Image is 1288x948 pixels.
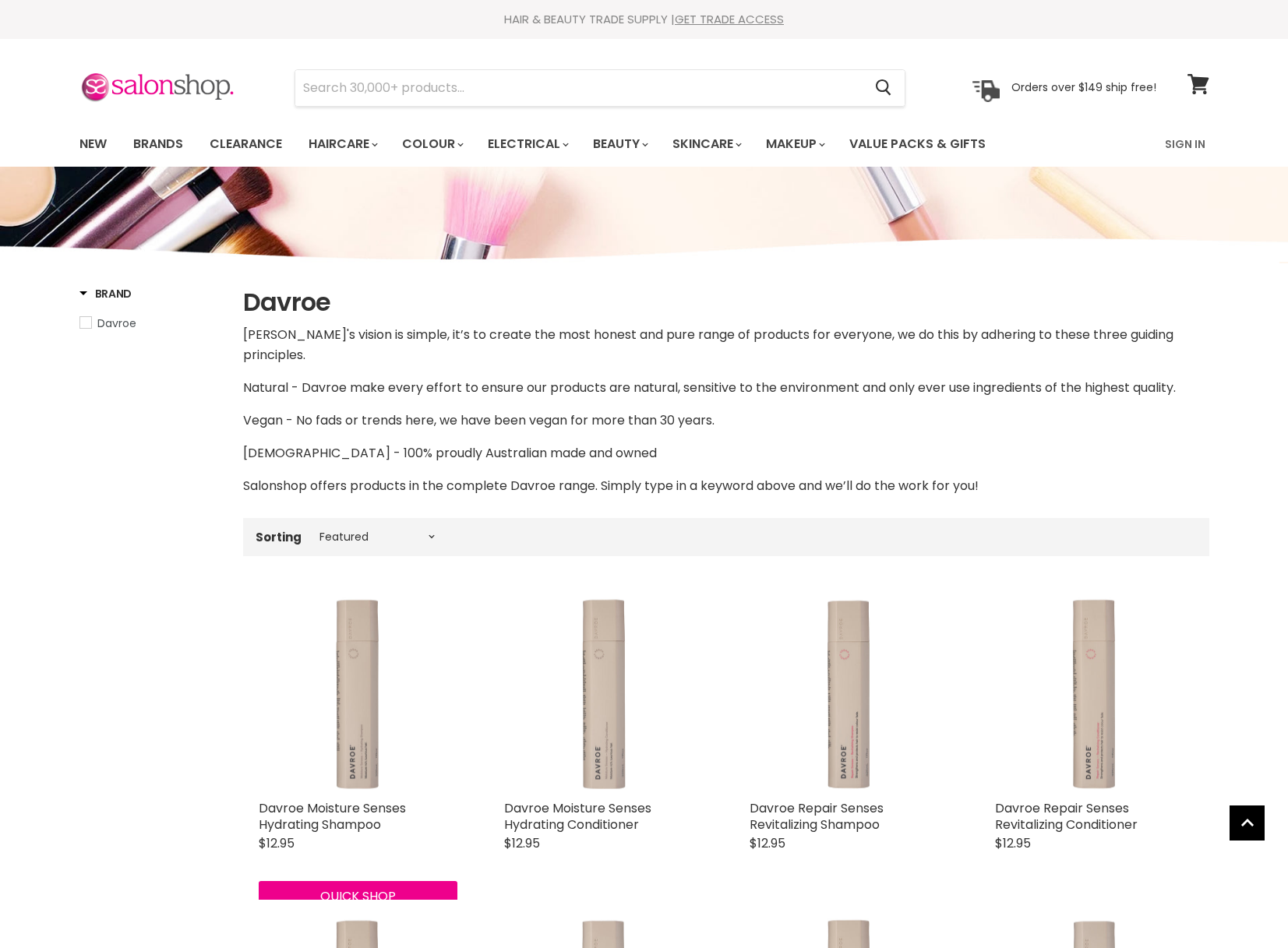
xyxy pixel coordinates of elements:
[243,378,1209,398] p: Natural­ - Davroe make every effort to ensure our products are natural, sensitive to the environm...
[504,594,703,792] img: Davroe Moisture Senses Hydrating Conditioner
[243,411,1209,431] p: Vegan - No fads or trends here, we have been vegan for more than 30 years.
[1011,80,1156,94] p: Orders over $149 ship free!
[1210,875,1272,932] iframe: Gorgias live chat messenger
[297,128,387,160] a: Haircare
[750,799,884,833] a: Davroe Repair Senses Revitalizing Shampoo
[750,594,948,792] a: Davroe Repair Senses Revitalizing Shampoo Davroe Repair Senses Revitalizing Shampoo
[60,12,1229,27] div: HAIR & BEAUTY TRADE SUPPLY |
[504,799,651,833] a: Davroe Moisture Senses Hydrating Conditioner
[390,128,473,160] a: Colour
[243,325,1209,365] p: [PERSON_NAME]'s vision is simple, it’s to create the most honest and pure range of products for e...
[68,122,1077,167] ul: Main menu
[504,834,540,852] span: $12.95
[259,594,457,792] a: Davroe Moisture Senses Hydrating Shampoo Davroe Moisture Senses Hydrating Shampoo
[79,286,132,301] h3: Brand
[60,122,1229,167] nav: Main
[259,834,295,852] span: $12.95
[256,530,302,544] label: Sorting
[995,799,1138,833] a: Davroe Repair Senses Revitalizing Conditioner
[122,128,195,160] a: Brands
[995,594,1194,792] a: Davroe Repair Senses Revitalizing Conditioner Davroe Repair Senses Revitalizing Conditioner
[295,70,863,106] input: Search
[259,799,406,833] a: Davroe Moisture Senses Hydrating Shampoo
[259,594,457,792] img: Davroe Moisture Senses Hydrating Shampoo
[1156,128,1215,160] a: Sign In
[995,594,1194,792] img: Davroe Repair Senses Revitalizing Conditioner
[661,128,751,160] a: Skincare
[259,881,457,912] button: Quick shop
[863,70,905,106] button: Search
[243,443,1209,463] p: [DEMOGRAPHIC_DATA] - 100% proudly Australian made and owned
[750,834,785,852] span: $12.95
[243,476,1209,496] p: Salonshop offers products in the complete Davroe range. Simply type in a keyword above and we’ll ...
[675,11,784,27] a: GET TRADE ACCESS
[476,128,578,160] a: Electrical
[754,128,835,160] a: Makeup
[68,128,118,160] a: New
[995,834,1031,852] span: $12.95
[79,315,224,332] a: Davroe
[295,69,905,107] form: Product
[750,594,948,792] img: Davroe Repair Senses Revitalizing Shampoo
[97,315,136,331] span: Davroe
[198,128,294,160] a: Clearance
[243,286,1209,319] h1: Davroe
[838,128,997,160] a: Value Packs & Gifts
[581,128,658,160] a: Beauty
[504,594,703,792] a: Davroe Moisture Senses Hydrating Conditioner Davroe Moisture Senses Hydrating Conditioner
